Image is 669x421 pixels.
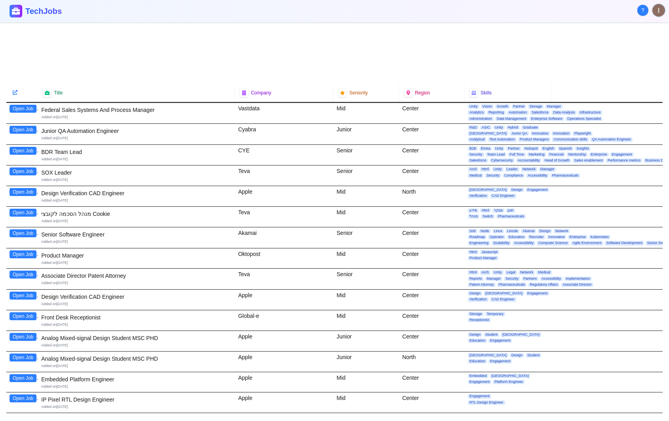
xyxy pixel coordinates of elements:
span: Communication skills [552,137,589,142]
span: Storage [528,104,544,109]
div: Added on [DATE] [41,384,232,389]
div: Teva [235,207,333,227]
span: מנהל [468,214,479,219]
span: Temporary [485,312,506,316]
div: Teva [235,269,333,289]
div: Apple [235,392,333,413]
span: Engagement [468,394,491,398]
span: Associate Director [561,283,593,287]
span: Enterprise [589,152,609,157]
span: Patent Attorney [468,283,496,287]
span: Enterprise [568,235,587,239]
div: Apple [235,290,333,310]
span: Html [468,250,479,254]
button: Open Job [10,188,37,196]
span: CAD Engineer [490,297,516,302]
span: Arch [480,270,491,275]
span: Salesforce [530,110,550,115]
div: Center [399,248,465,269]
button: Open Job [10,271,37,279]
span: Storage [468,312,484,316]
div: Added on [DATE] [41,177,232,183]
button: Open Job [10,147,37,155]
span: Performance metrics [606,158,642,163]
span: [GEOGRAPHIC_DATA] [468,131,508,136]
span: Spanish [557,146,574,151]
div: Apple [235,352,333,372]
span: Product Managers [518,137,551,142]
div: Senior [333,227,399,248]
div: Mid [333,290,399,310]
div: Analog Mixed-signal Design Student MSC PHD [41,334,232,342]
span: Unity [468,104,479,109]
span: Html [480,208,491,213]
span: Akamai [521,229,536,233]
div: Akamai [235,227,333,248]
div: Mid [333,103,399,123]
div: Added on [DATE] [41,404,232,409]
span: Data Management [495,117,528,121]
span: Education [468,338,487,343]
span: Medical [536,270,552,275]
div: Added on [DATE] [41,239,232,244]
div: Mid [333,372,399,392]
span: Operator [488,235,506,239]
span: Design [468,291,482,296]
span: Emea [479,146,492,151]
span: [GEOGRAPHIC_DATA] [468,188,508,192]
div: Associate Director Patent Attorney [41,272,232,280]
div: Center [399,207,465,227]
span: Enterprise Software [529,117,564,121]
div: Added on [DATE] [41,198,232,203]
span: Engagement [488,338,512,343]
span: Student [526,353,541,358]
div: Design Verification CAD Engineer [41,189,232,197]
div: Junior [333,331,399,351]
span: Student [484,333,499,337]
span: Manager [539,167,556,171]
span: Accessibility [540,277,563,281]
button: Open Job [10,105,37,113]
button: User menu [652,3,666,17]
span: Analytical [468,137,486,142]
div: Center [399,103,465,123]
span: QA Automation Engineer [590,137,633,142]
button: Open Job [10,374,37,382]
div: North [399,352,465,372]
span: Manager [485,277,503,281]
span: [GEOGRAPHIC_DATA] [490,374,531,378]
span: Seniority [349,90,368,96]
button: Open Job [10,250,37,258]
div: Front Desk Receptionist [41,313,232,321]
button: Open Job [10,333,37,341]
button: Open Job [10,209,37,217]
span: Security [504,277,520,281]
div: Mid [333,186,399,206]
div: Added on [DATE] [41,302,232,307]
span: Company [251,90,271,96]
div: Product Manager [41,252,232,260]
span: Reporting [487,110,506,115]
span: Verification [468,194,488,198]
div: IP Pixel RTL Design Engineer [41,396,232,404]
span: English [541,146,556,151]
span: Linux [492,229,504,233]
span: Unity [492,270,504,275]
span: Engagement [488,359,512,363]
span: ASIC [480,125,492,130]
span: Analytics [468,110,485,115]
div: Apple [235,331,333,351]
div: CYE [235,145,333,165]
span: Security [468,152,484,157]
span: Accessibility [526,173,549,178]
span: Network [521,167,537,171]
span: Marketing [527,152,546,157]
span: Cybersecurity [490,158,515,163]
span: Region [415,90,430,96]
span: Innovative [547,235,566,239]
span: Salesforce [468,158,488,163]
span: Unity [493,125,505,130]
span: Accountability [516,158,542,163]
span: Operations Specialist [565,117,602,121]
span: Security [485,173,501,178]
